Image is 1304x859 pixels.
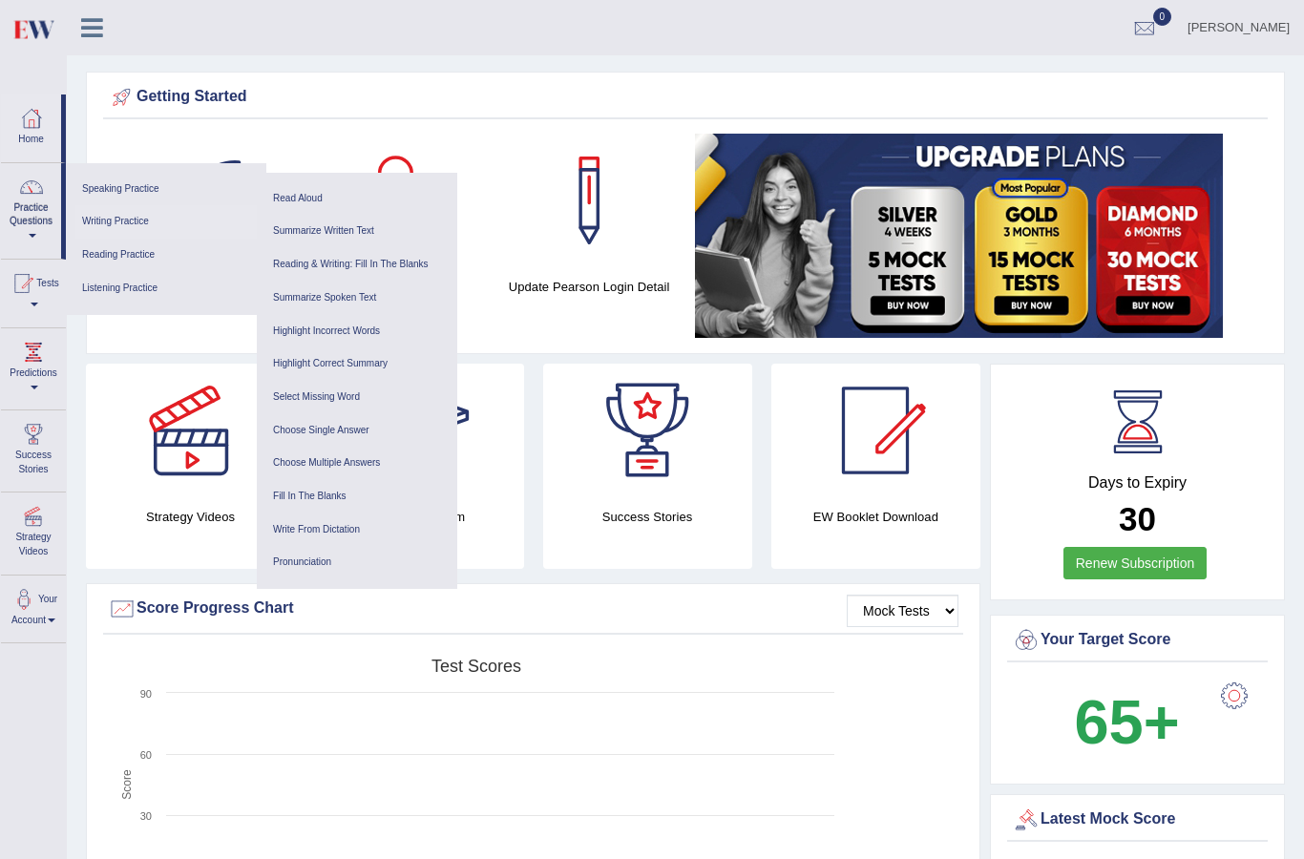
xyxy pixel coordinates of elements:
a: Write From Dictation [266,513,448,547]
a: Summarize Written Text [266,215,448,248]
a: Summarize Spoken Text [266,282,448,315]
a: Reading & Writing: Fill In The Blanks [266,248,448,282]
a: Writing Practice [75,205,257,239]
a: Select Missing Word [266,381,448,414]
a: Reading Practice [75,239,257,272]
a: Speaking Practice [75,173,257,206]
a: Read Aloud [266,182,448,216]
a: Choose Single Answer [266,414,448,448]
a: Choose Multiple Answers [266,447,448,480]
a: Pronunciation [266,546,448,579]
a: Fill In The Blanks [266,480,448,513]
a: Highlight Correct Summary [266,347,448,381]
a: Listening Practice [75,272,257,305]
a: Highlight Incorrect Words [266,315,448,348]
